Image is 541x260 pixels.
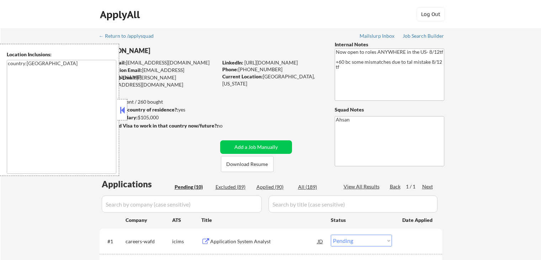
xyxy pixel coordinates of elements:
div: [EMAIL_ADDRESS][DOMAIN_NAME] [100,67,218,80]
div: Squad Notes [335,106,444,113]
div: Applied (90) [256,183,292,191]
div: Applications [102,180,172,188]
div: 1 / 1 [406,183,422,190]
div: Status [331,213,392,226]
div: [EMAIL_ADDRESS][DOMAIN_NAME] [100,59,218,66]
div: no [217,122,237,129]
input: Search by company (case sensitive) [102,196,262,213]
div: Next [422,183,434,190]
a: Mailslurp Inbox [360,33,395,40]
button: Download Resume [221,156,274,172]
div: Application System Analyst [210,238,318,245]
strong: Current Location: [222,73,263,79]
div: Mailslurp Inbox [360,33,395,38]
button: Log Out [417,7,445,21]
div: $105,000 [99,114,218,121]
div: icims [172,238,201,245]
strong: Phone: [222,66,238,72]
div: Job Search Builder [403,33,444,38]
div: [PERSON_NAME][EMAIL_ADDRESS][DOMAIN_NAME] [100,74,218,88]
strong: Can work in country of residence?: [99,106,178,113]
a: ← Return to /applysquad [99,33,160,40]
div: #1 [107,238,120,245]
strong: LinkedIn: [222,59,243,66]
div: Date Applied [402,217,434,224]
div: Pending (10) [175,183,210,191]
div: Excluded (89) [216,183,251,191]
input: Search by title (case sensitive) [269,196,437,213]
div: ATS [172,217,201,224]
div: Back [390,183,401,190]
strong: Will need Visa to work in that country now/future?: [100,123,218,129]
div: yes [99,106,216,113]
a: [URL][DOMAIN_NAME] [244,59,298,66]
a: Job Search Builder [403,33,444,40]
div: ← Return to /applysquad [99,33,160,38]
div: ApplyAll [100,9,142,21]
div: View All Results [344,183,382,190]
div: [PERSON_NAME] [100,46,246,55]
div: careers-wafd [126,238,172,245]
div: [PHONE_NUMBER] [222,66,323,73]
div: All (189) [298,183,334,191]
div: Company [126,217,172,224]
div: [GEOGRAPHIC_DATA], [US_STATE] [222,73,323,87]
button: Add a Job Manually [220,140,292,154]
div: 90 sent / 260 bought [99,98,218,105]
div: JD [317,235,324,248]
div: Title [201,217,324,224]
div: Location Inclusions: [7,51,116,58]
div: Internal Notes [335,41,444,48]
